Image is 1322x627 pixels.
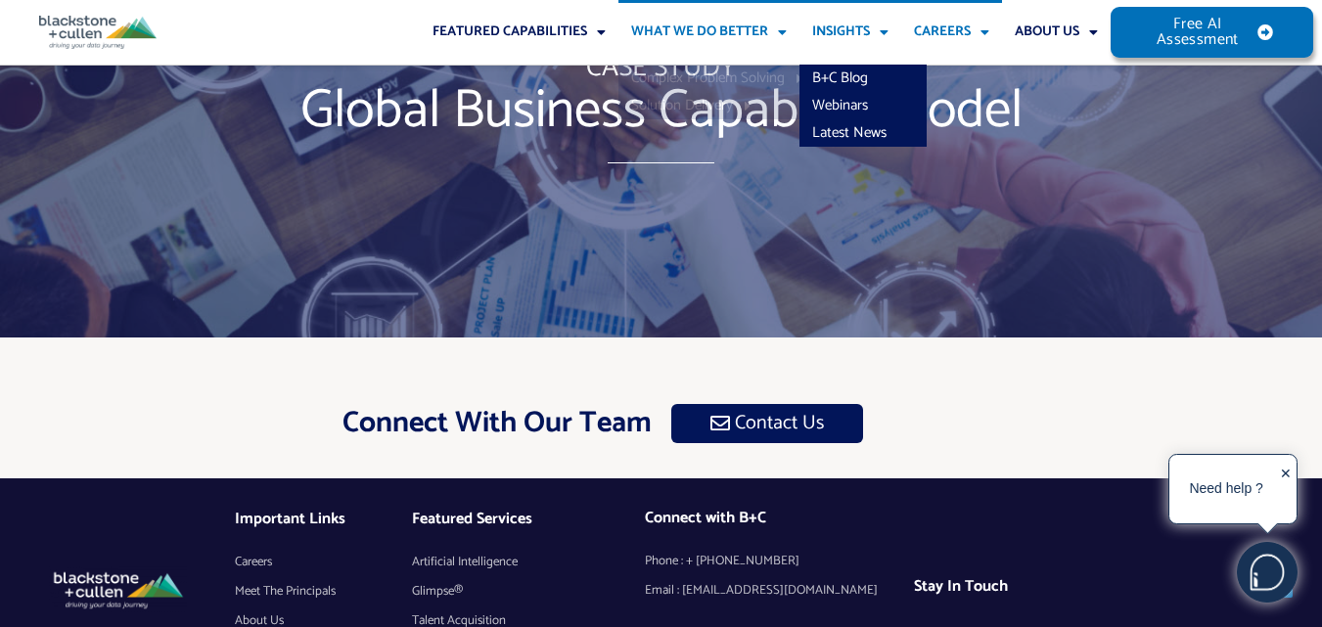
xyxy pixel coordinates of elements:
span: Contact Us [735,414,824,433]
img: AI consulting services [49,566,187,612]
a: Latest News [799,119,927,147]
span: Careers [235,548,272,577]
a: Careers [235,548,412,577]
a: Meet The Principals [235,577,412,606]
ul: What We Do Better [618,65,808,119]
h4: Featured Services [412,510,645,528]
span: Phone : + [PHONE_NUMBER] [645,547,799,576]
a: Webinars [799,92,927,119]
a: Artificial Intelligence [412,548,645,577]
h4: Connect with B+C [645,509,914,527]
a: Solution Delivery [618,92,808,119]
div: Need help ? [1172,458,1280,520]
ul: Insights [799,65,927,147]
a: Free AI Assessment [1111,7,1312,58]
span: Global Business Capability Model [300,84,1023,138]
h2: Connect with our Team [114,404,652,442]
a: B+C Blog [799,65,927,92]
h4: Important Links [235,510,412,528]
a: Glimpse® [412,577,645,606]
span: Free AI Assessment [1150,17,1245,48]
div: ✕ [1280,460,1292,520]
h4: Stay In Touch [914,577,1152,596]
img: users%2F5SSOSaKfQqXq3cFEnIZRYMEs4ra2%2Fmedia%2Fimages%2F-Bulle%20blanche%20sans%20fond%20%2B%20ma... [1238,543,1297,602]
a: Contact Us [671,404,863,443]
span: Artificial Intelligence [412,548,518,577]
span: Glimpse® [412,577,463,606]
span: Meet The Principals [235,577,336,606]
a: Complex Problem Solving [618,65,808,92]
span: Email : [EMAIL_ADDRESS][DOMAIN_NAME] [645,576,878,605]
a: Global Business Capability Model [261,74,1062,148]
